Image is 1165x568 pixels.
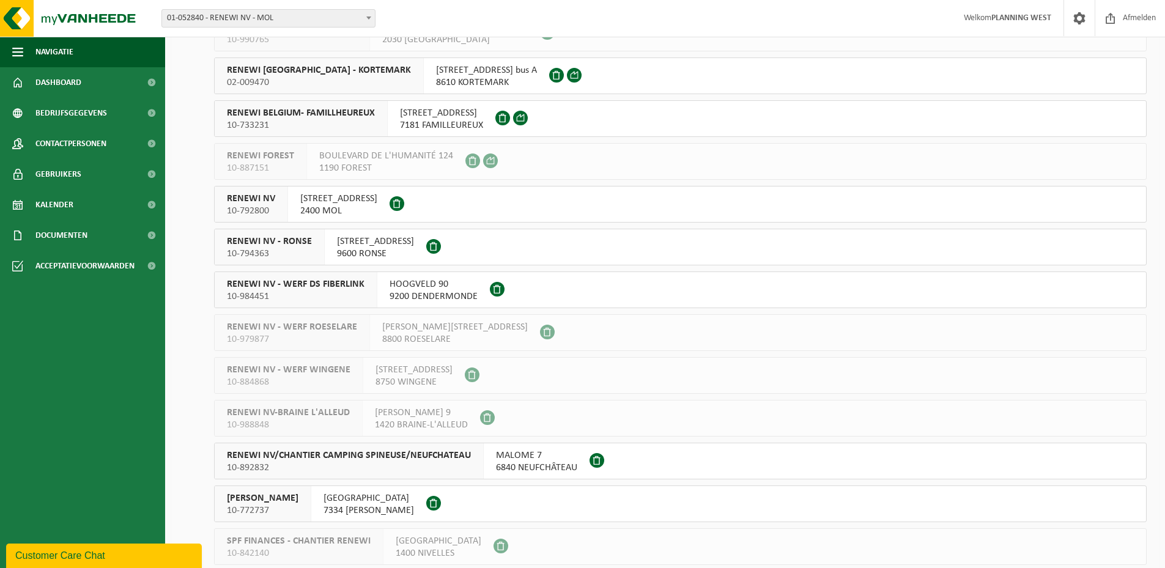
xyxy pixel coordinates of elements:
[324,492,414,504] span: [GEOGRAPHIC_DATA]
[436,76,537,89] span: 8610 KORTEMARK
[227,278,364,290] span: RENEWI NV - WERF DS FIBERLINK
[991,13,1051,23] strong: PLANNING WEST
[227,205,275,217] span: 10-792800
[227,535,371,547] span: SPF FINANCES - CHANTIER RENEWI
[227,462,471,474] span: 10-892832
[382,34,528,46] span: 2030 [GEOGRAPHIC_DATA]
[161,9,375,28] span: 01-052840 - RENEWI NV - MOL
[227,64,411,76] span: RENEWI [GEOGRAPHIC_DATA] - KORTEMARK
[382,321,528,333] span: [PERSON_NAME][STREET_ADDRESS]
[227,193,275,205] span: RENEWI NV
[227,364,350,376] span: RENEWI NV - WERF WINGENE
[214,100,1147,137] button: RENEWI BELGIUM- FAMILLHEUREUX 10-733231 [STREET_ADDRESS]7181 FAMILLEUREUX
[227,107,375,119] span: RENEWI BELGIUM- FAMILLHEUREUX
[390,278,478,290] span: HOOGVELD 90
[35,37,73,67] span: Navigatie
[319,162,453,174] span: 1190 FOREST
[214,57,1147,94] button: RENEWI [GEOGRAPHIC_DATA] - KORTEMARK 02-009470 [STREET_ADDRESS] bus A8610 KORTEMARK
[214,186,1147,223] button: RENEWI NV 10-792800 [STREET_ADDRESS]2400 MOL
[227,162,294,174] span: 10-887151
[319,150,453,162] span: BOULEVARD DE L'HUMANITÉ 124
[375,419,468,431] span: 1420 BRAINE-L'ALLEUD
[375,364,453,376] span: [STREET_ADDRESS]
[436,64,537,76] span: [STREET_ADDRESS] bus A
[496,449,577,462] span: MALOME 7
[214,271,1147,308] button: RENEWI NV - WERF DS FIBERLINK 10-984451 HOOGVELD 909200 DENDERMONDE
[35,251,135,281] span: Acceptatievoorwaarden
[382,333,528,345] span: 8800 ROESELARE
[227,419,350,431] span: 10-988848
[227,547,371,559] span: 10-842140
[227,492,298,504] span: [PERSON_NAME]
[227,376,350,388] span: 10-884868
[227,34,357,46] span: 10-990765
[324,504,414,517] span: 7334 [PERSON_NAME]
[227,119,375,131] span: 10-733231
[337,235,414,248] span: [STREET_ADDRESS]
[35,190,73,220] span: Kalender
[227,290,364,303] span: 10-984451
[227,321,357,333] span: RENEWI NV - WERF ROESELARE
[396,547,481,559] span: 1400 NIVELLES
[162,10,375,27] span: 01-052840 - RENEWI NV - MOL
[390,290,478,303] span: 9200 DENDERMONDE
[300,205,377,217] span: 2400 MOL
[35,159,81,190] span: Gebruikers
[227,449,471,462] span: RENEWI NV/CHANTIER CAMPING SPINEUSE/NEUFCHATEAU
[496,462,577,474] span: 6840 NEUFCHÂTEAU
[300,193,377,205] span: [STREET_ADDRESS]
[375,407,468,419] span: [PERSON_NAME] 9
[227,504,298,517] span: 10-772737
[35,67,81,98] span: Dashboard
[227,76,411,89] span: 02-009470
[35,220,87,251] span: Documenten
[227,150,294,162] span: RENEWI FOREST
[214,443,1147,479] button: RENEWI NV/CHANTIER CAMPING SPINEUSE/NEUFCHATEAU 10-892832 MALOME 76840 NEUFCHÂTEAU
[35,98,107,128] span: Bedrijfsgegevens
[400,119,483,131] span: 7181 FAMILLEUREUX
[227,333,357,345] span: 10-979877
[337,248,414,260] span: 9600 RONSE
[6,541,204,568] iframe: chat widget
[214,229,1147,265] button: RENEWI NV - RONSE 10-794363 [STREET_ADDRESS]9600 RONSE
[214,485,1147,522] button: [PERSON_NAME] 10-772737 [GEOGRAPHIC_DATA]7334 [PERSON_NAME]
[227,248,312,260] span: 10-794363
[375,376,453,388] span: 8750 WINGENE
[227,235,312,248] span: RENEWI NV - RONSE
[396,535,481,547] span: [GEOGRAPHIC_DATA]
[227,407,350,419] span: RENEWI NV-BRAINE L'ALLEUD
[35,128,106,159] span: Contactpersonen
[400,107,483,119] span: [STREET_ADDRESS]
